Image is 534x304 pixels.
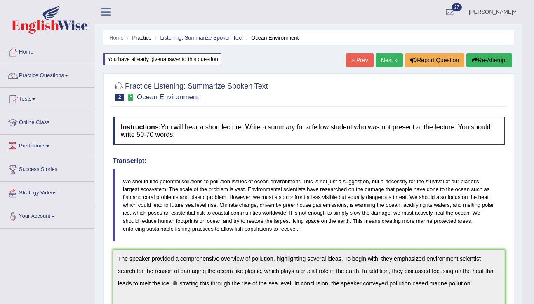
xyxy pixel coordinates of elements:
[115,94,124,101] span: 2
[121,124,161,131] b: Instructions:
[244,34,299,42] li: Ocean Environment
[452,3,462,11] span: 27
[376,53,403,67] a: Next »
[466,53,512,67] button: Re-Attempt
[109,35,124,41] a: Home
[103,53,221,65] div: You have already given answer to this question
[113,117,505,145] h4: You will hear a short lecture. Write a summary for a fellow student who was not present at the le...
[0,111,94,132] a: Online Class
[0,182,94,202] a: Strategy Videos
[0,135,94,155] a: Predictions
[113,80,268,101] h2: Practice Listening: Summarize Spoken Text
[0,205,94,226] a: Your Account
[126,94,135,101] small: Exam occurring question
[113,169,505,241] blockquote: We should find potential solutions to pollution issues of ocean environment. This is not just a s...
[113,157,505,165] h4: Transcript:
[0,88,94,108] a: Tests
[137,93,199,101] small: Ocean Environment
[346,53,373,67] a: « Prev
[125,34,151,42] li: Practice
[405,53,464,67] button: Report Question
[0,158,94,179] a: Success Stories
[0,41,94,61] a: Home
[160,35,242,41] a: Listening: Summarize Spoken Text
[0,64,94,85] a: Practice Questions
